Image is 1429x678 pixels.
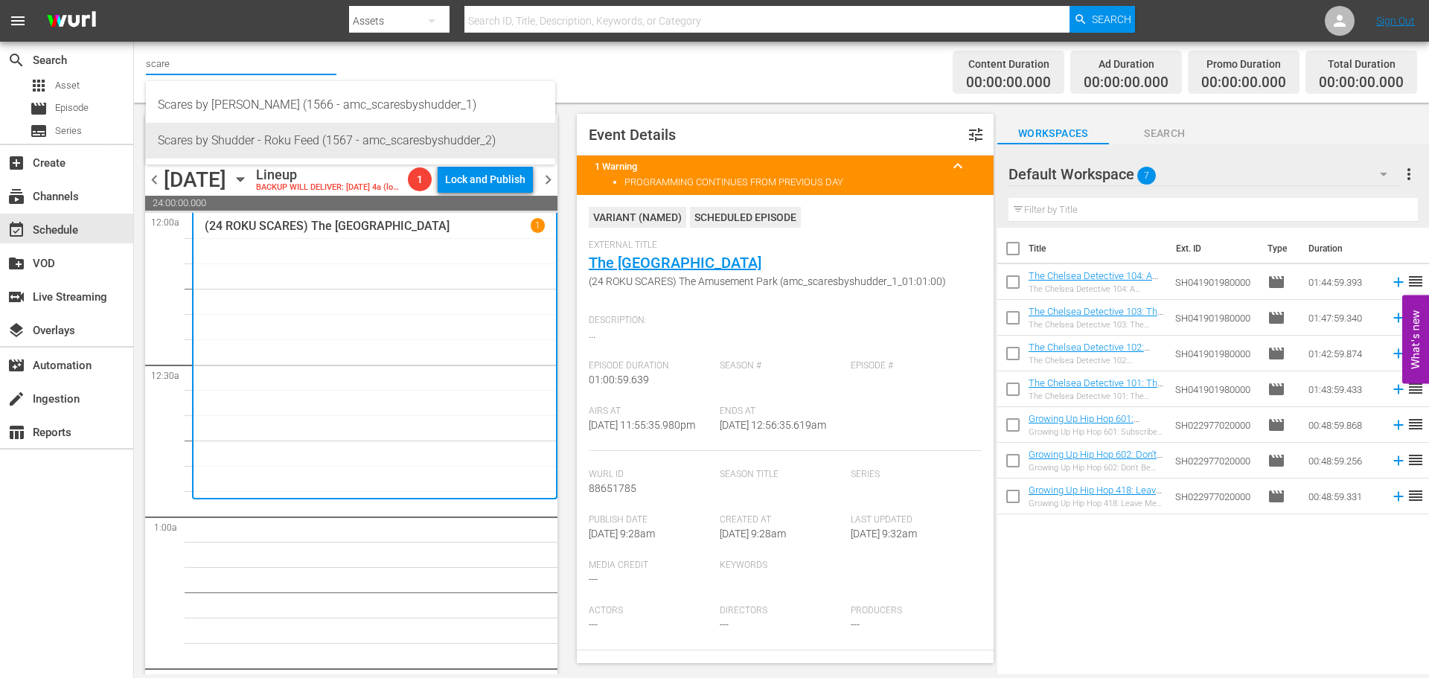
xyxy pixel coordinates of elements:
span: keyboard_arrow_up [949,157,967,175]
span: reorder [1407,415,1425,433]
td: 00:48:59.868 [1302,407,1384,443]
span: Series [55,124,82,138]
span: chevron_left [145,170,164,189]
span: 88651785 [589,482,636,494]
span: Episode [1267,309,1285,327]
span: Episode Duration [589,360,712,372]
a: The Chelsea Detective 104: A Chelsea Education (The Chelsea Detective 104: A Chelsea Education (a... [1029,270,1162,337]
button: more_vert [1400,156,1418,192]
span: Episode [30,100,48,118]
div: BACKUP WILL DELIVER: [DATE] 4a (local) [256,183,402,193]
svg: Add to Schedule [1390,345,1407,362]
div: Scares by Shudder - Roku Feed (1567 - amc_scaresbyshudder_2) [158,123,543,159]
span: Last Updated [851,514,974,526]
svg: Add to Schedule [1390,488,1407,505]
span: Episode [1267,416,1285,434]
p: 1 [535,220,540,231]
span: 01:00:59.639 [589,374,649,386]
div: Growing Up Hip Hop 601: Subscribe or Step Aside [1029,427,1163,437]
td: 00:48:59.256 [1302,443,1384,479]
span: [DATE] 9:32am [851,528,917,540]
div: The Chelsea Detective 104: A Chelsea Education [1029,284,1163,294]
td: 01:43:59.433 [1302,371,1384,407]
span: Episode [1267,487,1285,505]
span: reorder [1407,451,1425,469]
span: VOD [7,255,25,272]
span: Overlays [7,322,25,339]
span: Airs At [589,406,712,418]
th: Type [1259,228,1299,269]
span: Search [1109,124,1221,143]
span: External Title [589,240,974,252]
a: The [GEOGRAPHIC_DATA] [589,254,761,272]
a: The Chelsea Detective 101: The Wages of Sin (The Chelsea Detective 101: The Wages of Sin (amc_net... [1029,377,1163,444]
span: Publish Date [589,514,712,526]
span: menu [9,12,27,30]
div: Scheduled Episode [690,207,801,228]
td: 01:47:59.340 [1302,300,1384,336]
td: SH041901980000 [1169,336,1262,371]
span: 24:00:00.000 [145,196,557,211]
span: Keywords [720,560,843,572]
span: Episode [1267,380,1285,398]
span: Episode [55,100,89,115]
img: ans4CAIJ8jUAAAAAAAAAAAAAAAAAAAAAAAAgQb4GAAAAAAAAAAAAAAAAAAAAAAAAJMjXAAAAAAAAAAAAAAAAAAAAAAAAgAT5G... [36,4,107,39]
svg: Add to Schedule [1390,310,1407,326]
button: tune [958,117,994,153]
div: [DATE] [164,167,226,192]
span: Asset [55,78,80,93]
span: 00:00:00.000 [966,74,1051,92]
span: --- [589,618,598,630]
span: reorder [1407,272,1425,290]
th: Ext. ID [1167,228,1258,269]
div: Default Workspace [1008,153,1401,195]
span: Producers [851,605,974,617]
a: The Chelsea Detective 102: [PERSON_NAME] (The Chelsea Detective 102: [PERSON_NAME] (amc_networks_... [1029,342,1163,397]
button: Open Feedback Widget [1402,295,1429,383]
svg: Add to Schedule [1390,381,1407,397]
a: Growing Up Hip Hop 418: Leave Me Alone (Growing Up Hip Hop 418: Leave Me Alone (VARIANT)) [1029,484,1162,529]
span: Series [30,122,48,140]
td: 00:48:59.331 [1302,479,1384,514]
svg: Add to Schedule [1390,417,1407,433]
button: Lock and Publish [438,166,533,193]
div: Total Duration [1319,54,1404,74]
span: [DATE] 12:56:35.619am [720,419,826,431]
span: Live Streaming [7,288,25,306]
span: Automation [7,356,25,374]
span: Season # [720,360,843,372]
span: 00:00:00.000 [1084,74,1169,92]
span: 00:00:00.000 [1201,74,1286,92]
svg: Add to Schedule [1390,452,1407,469]
span: --- [720,618,729,630]
td: SH022977020000 [1169,443,1262,479]
th: Duration [1299,228,1389,269]
span: Create [7,154,25,172]
p: (24 ROKU SCARES) The [GEOGRAPHIC_DATA] [205,219,450,233]
div: Growing Up Hip Hop 418: Leave Me Alone [1029,499,1163,508]
span: chevron_right [539,170,557,189]
span: Created At [720,514,843,526]
span: Actors [589,605,712,617]
button: keyboard_arrow_up [940,148,976,184]
span: Description: [589,315,974,327]
div: Lock and Publish [445,166,525,193]
td: 01:44:59.393 [1302,264,1384,300]
div: The Chelsea Detective 103: The Gentle Giant [1029,320,1163,330]
span: ... [589,328,595,340]
td: SH041901980000 [1169,300,1262,336]
span: Asset [30,77,48,95]
div: Growing Up Hip Hop 602: Don't Be Salty [1029,463,1163,473]
span: 00:00:00.000 [1319,74,1404,92]
div: The Chelsea Detective 101: The Wages of Sin [1029,391,1163,401]
div: Lineup [256,167,402,183]
span: Episode [1267,345,1285,362]
td: 01:42:59.874 [1302,336,1384,371]
div: The Chelsea Detective 102: [PERSON_NAME] [1029,356,1163,365]
li: PROGRAMMING CONTINUES FROM PREVIOUS DAY [624,176,976,188]
span: Episode # [851,360,974,372]
a: The Chelsea Detective 103: The Gentle Giant (The Chelsea Detective 103: The Gentle Giant (amc_net... [1029,306,1163,362]
div: Promo Duration [1201,54,1286,74]
div: Ad Duration [1084,54,1169,74]
span: Search [1092,6,1131,33]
